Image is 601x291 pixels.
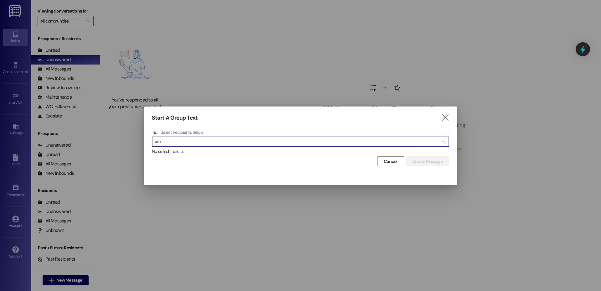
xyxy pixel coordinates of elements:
[384,158,398,165] span: Cancel
[377,156,404,166] button: Cancel
[155,137,439,146] input: Search for any contact or apartment
[152,114,198,122] h3: Start A Group Text
[152,129,157,135] h3: To:
[406,156,449,166] button: Create Message
[441,114,449,121] i: 
[412,158,443,165] span: Create Message
[439,137,449,146] button: Clear text
[152,148,449,155] div: No search results
[161,129,203,135] h4: Select Recipients Below
[442,139,445,144] i: 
